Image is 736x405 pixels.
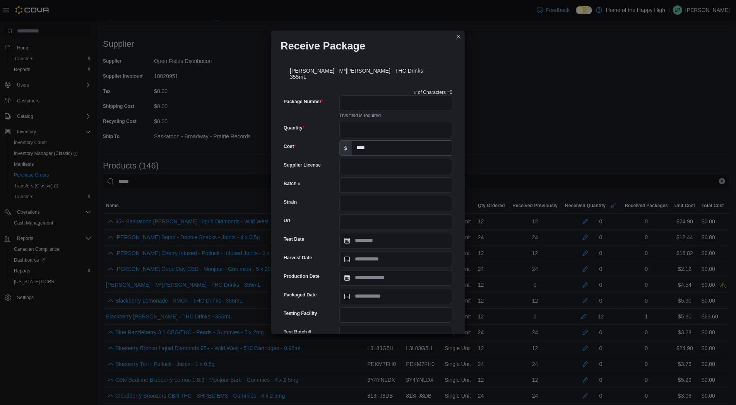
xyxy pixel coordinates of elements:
[339,270,452,286] input: Press the down key to open a popover containing a calendar.
[284,125,304,131] label: Quantity
[284,162,321,168] label: Supplier License
[339,252,452,267] input: Press the down key to open a popover containing a calendar.
[340,141,352,155] label: $
[414,89,452,95] p: # of Characters = 0
[339,111,452,119] div: This field is required
[454,32,463,41] button: Closes this modal window
[284,329,311,335] label: Test Batch #
[281,58,455,86] div: [PERSON_NAME] - M*[PERSON_NAME] - THC Drinks - 355mL
[339,289,452,304] input: Press the down key to open a popover containing a calendar.
[284,199,297,205] label: Strain
[284,255,312,261] label: Harvest Date
[339,233,452,248] input: Press the down key to open a popover containing a calendar.
[284,218,290,224] label: Url
[284,143,296,150] label: Cost
[284,292,317,298] label: Packaged Date
[284,310,317,317] label: Testing Facility
[284,180,300,187] label: Batch #
[284,273,320,279] label: Production Date
[281,40,365,52] h1: Receive Package
[284,236,304,242] label: Test Date
[284,99,323,105] label: Package Number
